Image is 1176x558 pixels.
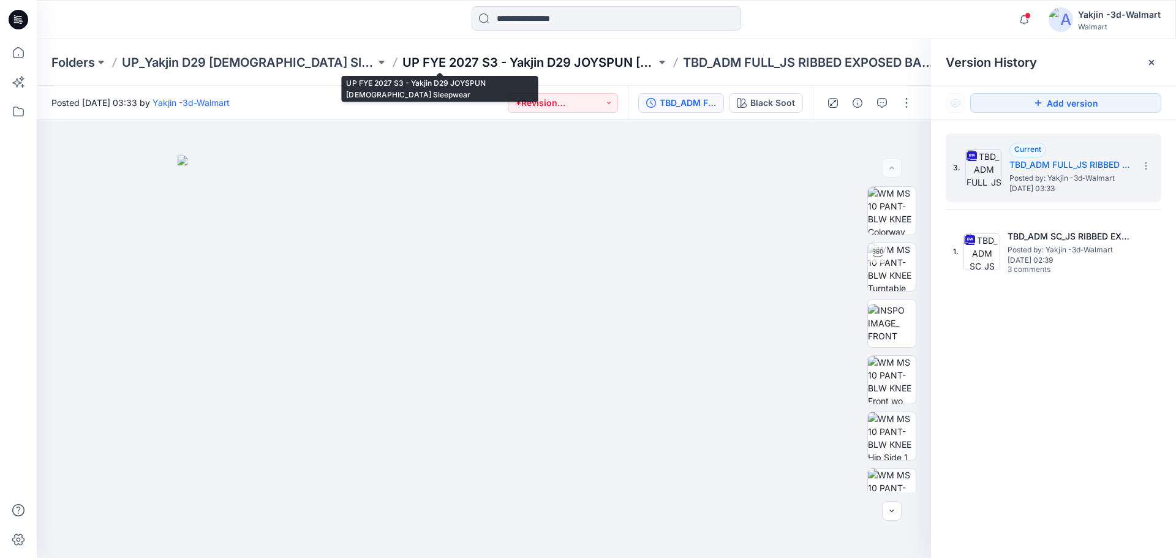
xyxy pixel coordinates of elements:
button: TBD_ADM FULL_JS RIBBED EXPOSED BAND PANT [638,93,724,113]
img: WM MS 10 PANT-BLW KNEE Front wo Avatar [868,356,916,404]
div: TBD_ADM FULL_JS RIBBED EXPOSED BAND PANT [660,96,716,110]
img: INSPO IMAGE_ FRONT [868,304,916,342]
a: Folders [51,54,95,71]
button: Close [1147,58,1156,67]
div: Yakjin -3d-Walmart [1078,7,1161,22]
img: WM MS 10 PANT-BLW KNEE Turntable with Avatar [868,243,916,291]
img: WM MS 10 PANT-BLW KNEE Hip Side 1 wo Avatar [868,412,916,460]
p: TBD_ADM FULL_JS RIBBED EXPOSED BAND PANT [683,54,937,71]
span: 3. [953,162,960,173]
div: Walmart [1078,22,1161,31]
h5: TBD_ADM FULL_JS RIBBED EXPOSED BAND PANT [1009,157,1132,172]
button: Show Hidden Versions [946,93,965,113]
button: Details [848,93,867,113]
h5: TBD_ADM SC_JS RIBBED EXPOSED BAND PANT [1008,229,1130,244]
span: 3 comments [1008,265,1093,275]
span: Version History [946,55,1037,70]
span: [DATE] 03:33 [1009,184,1132,193]
button: Black Soot [729,93,803,113]
span: Posted [DATE] 03:33 by [51,96,230,109]
button: Add version [970,93,1161,113]
span: Current [1014,145,1041,154]
img: TBD_ADM FULL_JS RIBBED EXPOSED BAND PANT [965,149,1002,186]
span: Posted by: Yakjin -3d-Walmart [1009,172,1132,184]
a: UP FYE 2027 S3 - Yakjin D29 JOYSPUN [DEMOGRAPHIC_DATA] Sleepwear [402,54,656,71]
span: [DATE] 02:39 [1008,256,1130,265]
div: Black Soot [750,96,795,110]
img: WM MS 10 PANT-BLW KNEE Back wo Avatar [868,469,916,516]
span: 1. [953,246,959,257]
a: Yakjin -3d-Walmart [153,97,230,108]
img: avatar [1049,7,1073,32]
span: Posted by: Yakjin -3d-Walmart [1008,244,1130,256]
img: TBD_ADM SC_JS RIBBED EXPOSED BAND PANT [963,233,1000,270]
img: WM MS 10 PANT-BLW KNEE Colorway wo Avatar [868,187,916,235]
a: UP_Yakjin D29 [DEMOGRAPHIC_DATA] Sleep [122,54,375,71]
